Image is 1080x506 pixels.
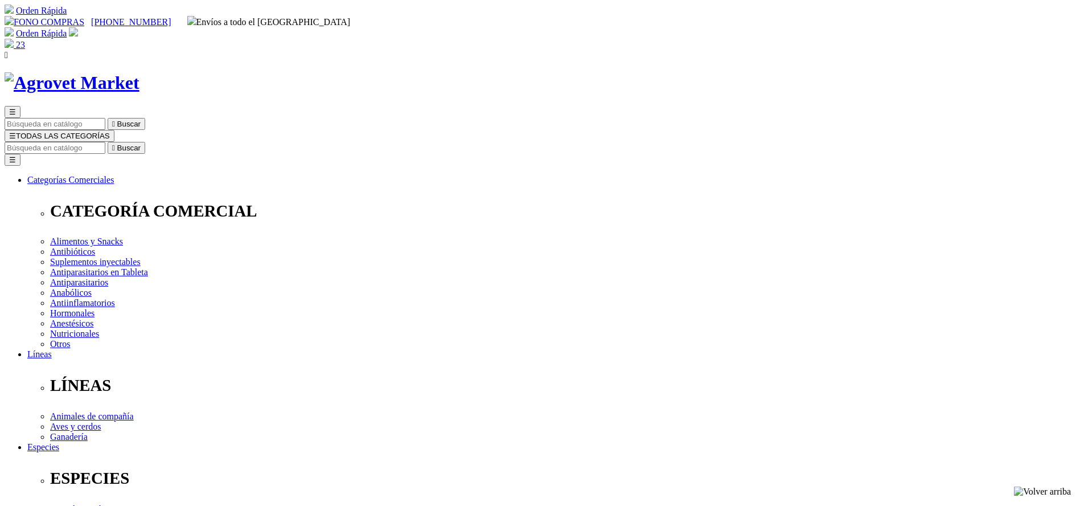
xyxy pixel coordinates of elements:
[50,411,134,421] a: Animales de compañía
[50,278,108,287] a: Antiparasitarios
[187,16,196,25] img: delivery-truck.svg
[50,202,1075,221] p: CATEGORÍA COMERCIAL
[117,144,141,152] span: Buscar
[69,27,78,36] img: user.svg
[27,175,114,185] a: Categorías Comerciales
[50,339,71,349] a: Otros
[50,298,115,308] a: Antiinflamatorios
[50,469,1075,488] p: ESPECIES
[5,72,139,93] img: Agrovet Market
[16,6,67,15] a: Orden Rápida
[91,17,171,27] a: [PHONE_NUMBER]
[50,308,95,318] a: Hormonales
[5,106,20,118] button: ☰
[5,17,84,27] a: FONO COMPRAS
[5,118,105,130] input: Buscar
[50,288,92,297] a: Anabólicos
[5,5,14,14] img: shopping-cart.svg
[5,130,114,142] button: ☰TODAS LAS CATEGORÍAS
[50,257,141,267] a: Suplementos inyectables
[5,50,8,60] i: 
[5,16,14,25] img: phone.svg
[27,442,59,452] a: Especies
[5,40,25,50] a: 23
[50,376,1075,395] p: LÍNEAS
[112,120,115,128] i: 
[187,17,351,27] span: Envíos a todo el [GEOGRAPHIC_DATA]
[9,108,16,116] span: ☰
[50,422,101,431] a: Aves y cerdos
[108,142,145,154] button:  Buscar
[50,267,148,277] a: Antiparasitarios en Tableta
[112,144,115,152] i: 
[1014,487,1071,497] img: Volver arriba
[5,27,14,36] img: shopping-cart.svg
[16,28,67,38] a: Orden Rápida
[50,432,88,442] a: Ganadería
[69,28,78,38] a: Acceda a su cuenta de cliente
[108,118,145,130] button:  Buscar
[5,39,14,48] img: shopping-bag.svg
[50,247,95,256] a: Antibióticos
[16,40,25,50] span: 23
[5,154,20,166] button: ☰
[50,319,93,328] a: Anestésicos
[50,236,123,246] a: Alimentos y Snacks
[27,349,52,359] a: Líneas
[50,329,99,338] a: Nutricionales
[117,120,141,128] span: Buscar
[9,132,16,140] span: ☰
[5,142,105,154] input: Buscar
